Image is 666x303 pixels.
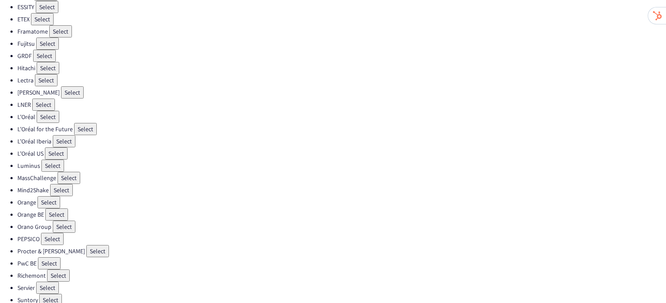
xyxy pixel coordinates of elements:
[17,86,666,99] li: [PERSON_NAME]
[17,147,666,160] li: L'Oréal US
[17,172,666,184] li: MassChallenge
[47,269,70,282] button: Select
[36,1,58,13] button: Select
[17,123,666,135] li: L'Oréal for the Future
[17,196,666,208] li: Orange
[17,160,666,172] li: Luminus
[17,184,666,196] li: Mind2Shake
[17,13,666,25] li: ETEX
[17,74,666,86] li: Lectra
[41,160,64,172] button: Select
[41,233,64,245] button: Select
[37,111,59,123] button: Select
[58,172,80,184] button: Select
[53,221,75,233] button: Select
[17,62,666,74] li: Hitachi
[17,208,666,221] li: Orange BE
[50,184,73,196] button: Select
[33,50,56,62] button: Select
[622,261,666,303] iframe: Chat Widget
[45,147,68,160] button: Select
[17,135,666,147] li: L'Oréal Iberia
[17,233,666,245] li: PEPSICO
[74,123,97,135] button: Select
[17,37,666,50] li: Fujitsu
[17,25,666,37] li: Framatome
[17,221,666,233] li: Orano Group
[17,282,666,294] li: Servier
[61,86,84,99] button: Select
[17,111,666,123] li: L'Oréal
[37,196,60,208] button: Select
[17,99,666,111] li: LNER
[17,1,666,13] li: ESSITY
[37,62,59,74] button: Select
[36,37,59,50] button: Select
[49,25,72,37] button: Select
[38,257,61,269] button: Select
[53,135,75,147] button: Select
[17,50,666,62] li: GRDF
[45,208,68,221] button: Select
[32,99,55,111] button: Select
[17,257,666,269] li: PwC BE
[31,13,54,25] button: Select
[17,269,666,282] li: Richemont
[86,245,109,257] button: Select
[35,74,58,86] button: Select
[36,282,59,294] button: Select
[17,245,666,257] li: Procter & [PERSON_NAME]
